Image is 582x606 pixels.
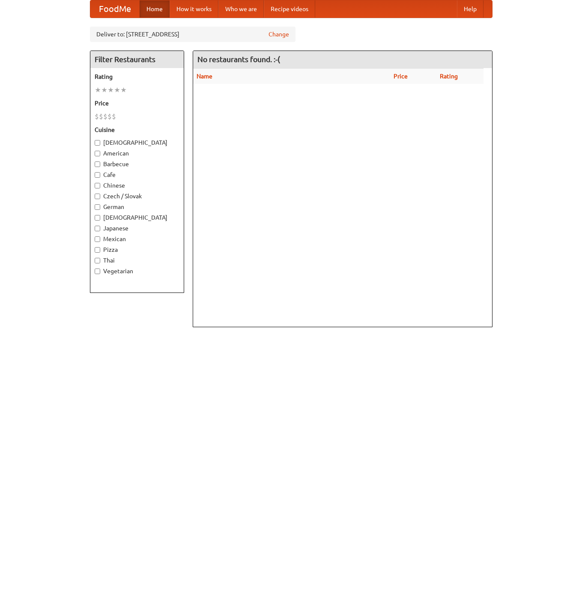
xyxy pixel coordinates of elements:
[197,55,280,63] ng-pluralize: No restaurants found. :-(
[107,85,114,95] li: ★
[95,160,179,168] label: Barbecue
[95,224,179,233] label: Japanese
[95,138,179,147] label: [DEMOGRAPHIC_DATA]
[95,183,100,188] input: Chinese
[101,85,107,95] li: ★
[440,73,458,80] a: Rating
[95,140,100,146] input: [DEMOGRAPHIC_DATA]
[95,151,100,156] input: American
[95,213,179,222] label: [DEMOGRAPHIC_DATA]
[120,85,127,95] li: ★
[95,181,179,190] label: Chinese
[95,258,100,263] input: Thai
[95,269,100,274] input: Vegetarian
[170,0,218,18] a: How it works
[95,161,100,167] input: Barbecue
[95,112,99,121] li: $
[264,0,315,18] a: Recipe videos
[107,112,112,121] li: $
[95,226,100,231] input: Japanese
[95,85,101,95] li: ★
[394,73,408,80] a: Price
[95,194,100,199] input: Czech / Slovak
[95,172,100,178] input: Cafe
[269,30,289,39] a: Change
[90,27,295,42] div: Deliver to: [STREET_ADDRESS]
[95,125,179,134] h5: Cuisine
[95,215,100,221] input: [DEMOGRAPHIC_DATA]
[103,112,107,121] li: $
[95,236,100,242] input: Mexican
[218,0,264,18] a: Who we are
[95,170,179,179] label: Cafe
[99,112,103,121] li: $
[95,247,100,253] input: Pizza
[112,112,116,121] li: $
[95,72,179,81] h5: Rating
[90,51,184,68] h4: Filter Restaurants
[95,192,179,200] label: Czech / Slovak
[95,203,179,211] label: German
[457,0,484,18] a: Help
[95,204,100,210] input: German
[95,149,179,158] label: American
[95,256,179,265] label: Thai
[95,267,179,275] label: Vegetarian
[95,99,179,107] h5: Price
[140,0,170,18] a: Home
[114,85,120,95] li: ★
[95,235,179,243] label: Mexican
[90,0,140,18] a: FoodMe
[197,73,212,80] a: Name
[95,245,179,254] label: Pizza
